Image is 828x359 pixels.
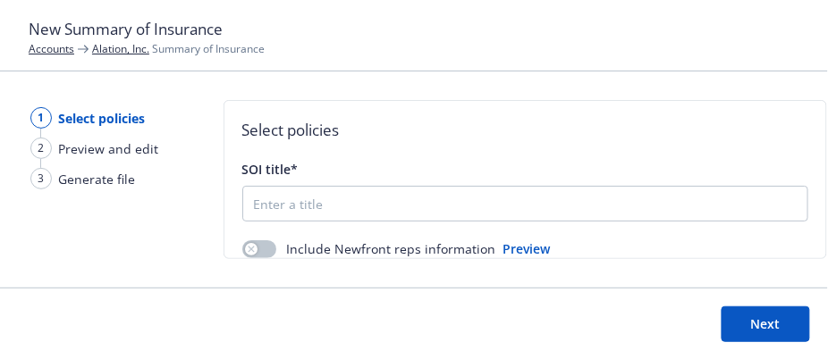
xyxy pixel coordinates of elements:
button: Next [722,306,810,342]
a: Accounts [29,41,74,56]
div: 3 [30,168,52,189]
h2: Select policies [242,119,808,142]
input: Enter a title [243,187,807,221]
a: Alation, Inc. [92,41,149,56]
span: Preview and edit [59,139,159,158]
span: SOI title* [242,161,299,178]
div: Include Newfront reps information [242,239,496,258]
span: Generate file [59,170,136,188]
div: 2 [30,138,52,159]
span: Select policies [59,109,146,128]
span: Summary of Insurance [92,41,265,56]
div: 1 [30,107,52,129]
h1: New Summary of Insurance [29,18,799,41]
button: Preview [503,239,551,258]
